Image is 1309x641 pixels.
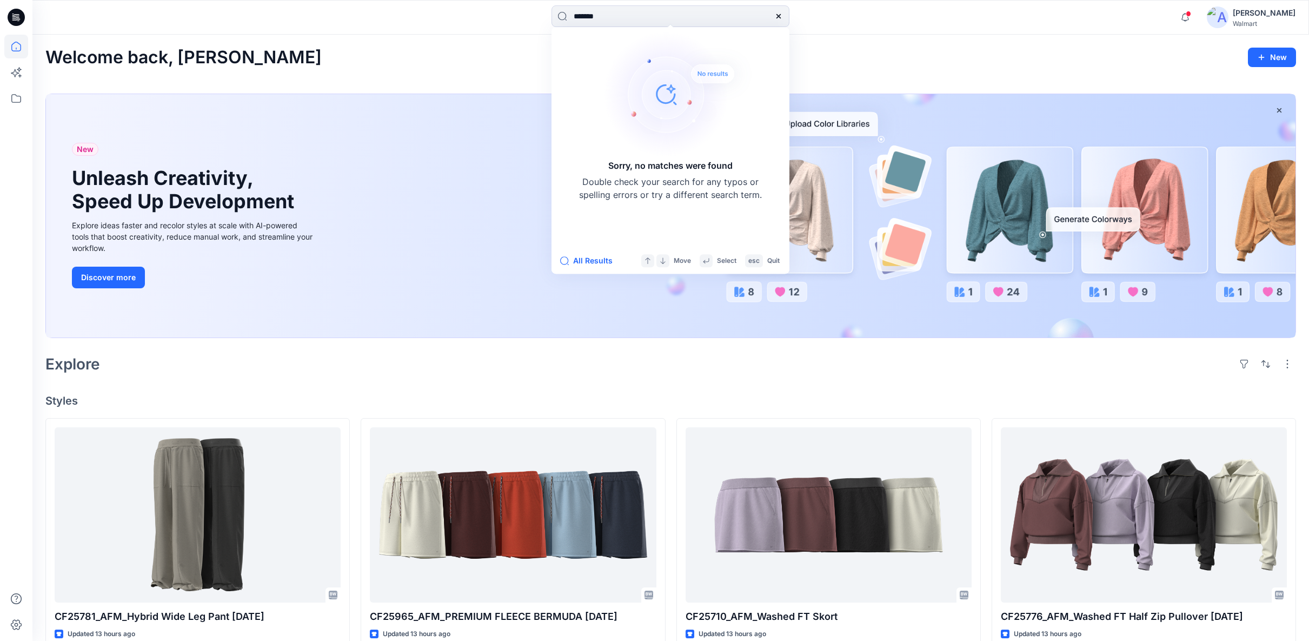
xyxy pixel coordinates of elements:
[686,609,972,624] p: CF25710_AFM_Washed FT Skort
[55,609,341,624] p: CF25781_AFM_Hybrid Wide Leg Pant [DATE]
[608,159,733,172] h5: Sorry, no matches were found
[1207,6,1228,28] img: avatar
[579,175,762,201] p: Double check your search for any typos or spelling errors or try a different search term.
[370,427,656,603] a: CF25965_AFM_PREMIUM FLEECE BERMUDA 24JUL25
[674,255,691,267] p: Move
[45,48,322,68] h2: Welcome back, [PERSON_NAME]
[45,394,1296,407] h4: Styles
[1233,6,1295,19] div: [PERSON_NAME]
[1014,629,1081,640] p: Updated 13 hours ago
[72,220,315,254] div: Explore ideas faster and recolor styles at scale with AI-powered tools that boost creativity, red...
[1233,19,1295,28] div: Walmart
[717,255,736,267] p: Select
[699,629,766,640] p: Updated 13 hours ago
[72,167,299,213] h1: Unleash Creativity, Speed Up Development
[686,427,972,603] a: CF25710_AFM_Washed FT Skort
[560,254,620,267] button: All Results
[72,267,145,288] button: Discover more
[383,629,450,640] p: Updated 13 hours ago
[1248,48,1296,67] button: New
[68,629,135,640] p: Updated 13 hours ago
[1001,609,1287,624] p: CF25776_AFM_Washed FT Half Zip Pullover [DATE]
[603,29,755,159] img: Sorry, no matches were found
[55,427,341,603] a: CF25781_AFM_Hybrid Wide Leg Pant 24JUL25
[748,255,760,267] p: esc
[1001,427,1287,603] a: CF25776_AFM_Washed FT Half Zip Pullover 26JUL25
[77,143,94,156] span: New
[767,255,780,267] p: Quit
[72,267,315,288] a: Discover more
[370,609,656,624] p: CF25965_AFM_PREMIUM FLEECE BERMUDA [DATE]
[45,355,100,373] h2: Explore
